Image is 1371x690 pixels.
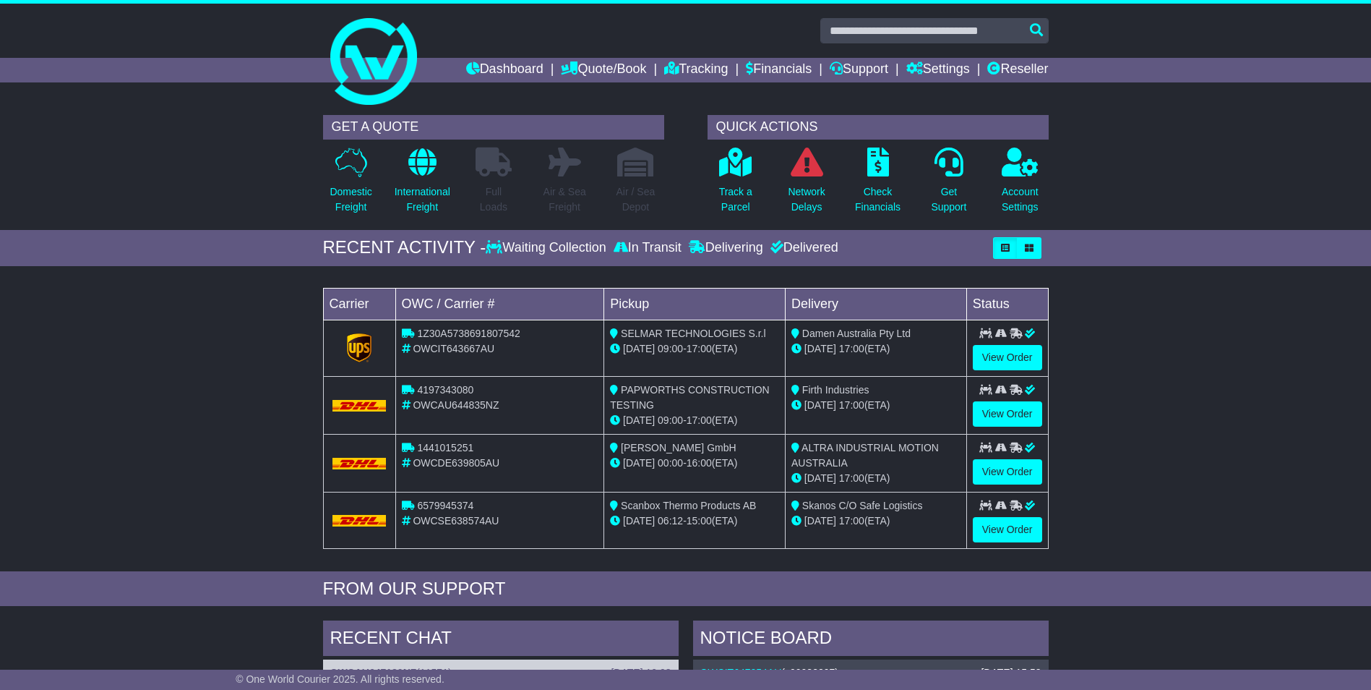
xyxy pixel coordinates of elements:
[658,414,683,426] span: 09:00
[767,240,838,256] div: Delivered
[413,515,499,527] span: OWCSE638574AU
[973,517,1042,542] a: View Order
[604,288,786,320] td: Pickup
[413,343,494,354] span: OWCIT643667AU
[802,500,923,511] span: Skanos C/O Safe Logistics
[323,115,664,140] div: GET A QUOTE
[791,471,960,486] div: (ETA)
[658,457,683,469] span: 00:00
[804,472,836,484] span: [DATE]
[804,343,836,354] span: [DATE]
[417,328,520,339] span: 1Z30A5738691807542
[413,457,499,469] span: OWCDE639805AU
[323,237,486,258] div: RECENT ACTIVITY -
[561,58,646,82] a: Quote/Book
[616,184,656,215] p: Air / Sea Depot
[332,400,387,412] img: DHL.png
[621,328,765,339] span: SELMAR TECHNOLOGIES S.r.l
[791,514,960,529] div: (ETA)
[332,458,387,469] img: DHL.png
[610,514,779,529] div: - (ETA)
[413,399,499,411] span: OWCAU644835NZ
[855,184,901,215] p: Check Financials
[658,343,683,354] span: 09:00
[791,398,960,413] div: (ETA)
[323,621,679,660] div: RECENT CHAT
[854,147,901,223] a: CheckFinancials
[687,343,712,354] span: 17:00
[347,333,371,362] img: GetCarrierServiceLogo
[323,288,395,320] td: Carrier
[791,442,939,469] span: ALTRA INDUSTRIAL MOTION AUSTRALIA
[417,442,473,453] span: 1441015251
[543,184,586,215] p: Air & Sea Freight
[830,58,888,82] a: Support
[330,667,417,678] a: OWCAU647130NZ
[973,345,1042,370] a: View Order
[623,343,655,354] span: [DATE]
[839,515,864,527] span: 17:00
[610,384,770,411] span: PAPWORTHS CONSTRUCTION TESTING
[700,667,1041,679] div: ( )
[708,115,1049,140] div: QUICK ACTIONS
[417,500,473,511] span: 6579945374
[719,184,752,215] p: Track a Parcel
[973,401,1042,427] a: View Order
[700,667,782,678] a: OWCIT647254AU
[610,341,779,357] div: - (ETA)
[804,399,836,411] span: [DATE]
[839,399,864,411] span: 17:00
[802,384,869,396] span: Firth Industries
[987,58,1048,82] a: Reseller
[332,515,387,527] img: DHL.png
[466,58,543,82] a: Dashboard
[930,147,967,223] a: GetSupport
[417,384,473,396] span: 4197343080
[236,673,444,685] span: © One World Courier 2025. All rights reserved.
[611,667,671,679] div: [DATE] 10:08
[664,58,728,82] a: Tracking
[420,667,448,678] span: 11571
[839,472,864,484] span: 17:00
[687,414,712,426] span: 17:00
[685,240,767,256] div: Delivering
[658,515,683,527] span: 06:12
[804,515,836,527] span: [DATE]
[623,414,655,426] span: [DATE]
[621,442,736,453] span: [PERSON_NAME] GmbH
[785,667,835,678] span: s00032297
[610,456,779,471] div: - (ETA)
[787,147,825,223] a: NetworkDelays
[610,240,685,256] div: In Transit
[906,58,970,82] a: Settings
[788,184,825,215] p: Network Delays
[476,184,512,215] p: Full Loads
[785,288,966,320] td: Delivery
[966,288,1048,320] td: Status
[330,667,671,679] div: ( )
[394,147,451,223] a: InternationalFreight
[323,579,1049,600] div: FROM OUR SUPPORT
[981,667,1041,679] div: [DATE] 15:53
[330,184,371,215] p: Domestic Freight
[746,58,812,82] a: Financials
[1001,147,1039,223] a: AccountSettings
[687,457,712,469] span: 16:00
[486,240,609,256] div: Waiting Collection
[623,515,655,527] span: [DATE]
[1002,184,1039,215] p: Account Settings
[693,621,1049,660] div: NOTICE BOARD
[718,147,753,223] a: Track aParcel
[621,500,756,511] span: Scanbox Thermo Products AB
[623,457,655,469] span: [DATE]
[687,515,712,527] span: 15:00
[931,184,966,215] p: Get Support
[610,413,779,428] div: - (ETA)
[329,147,372,223] a: DomesticFreight
[395,184,450,215] p: International Freight
[791,341,960,357] div: (ETA)
[395,288,604,320] td: OWC / Carrier #
[802,328,911,339] span: Damen Australia Pty Ltd
[839,343,864,354] span: 17:00
[973,459,1042,485] a: View Order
